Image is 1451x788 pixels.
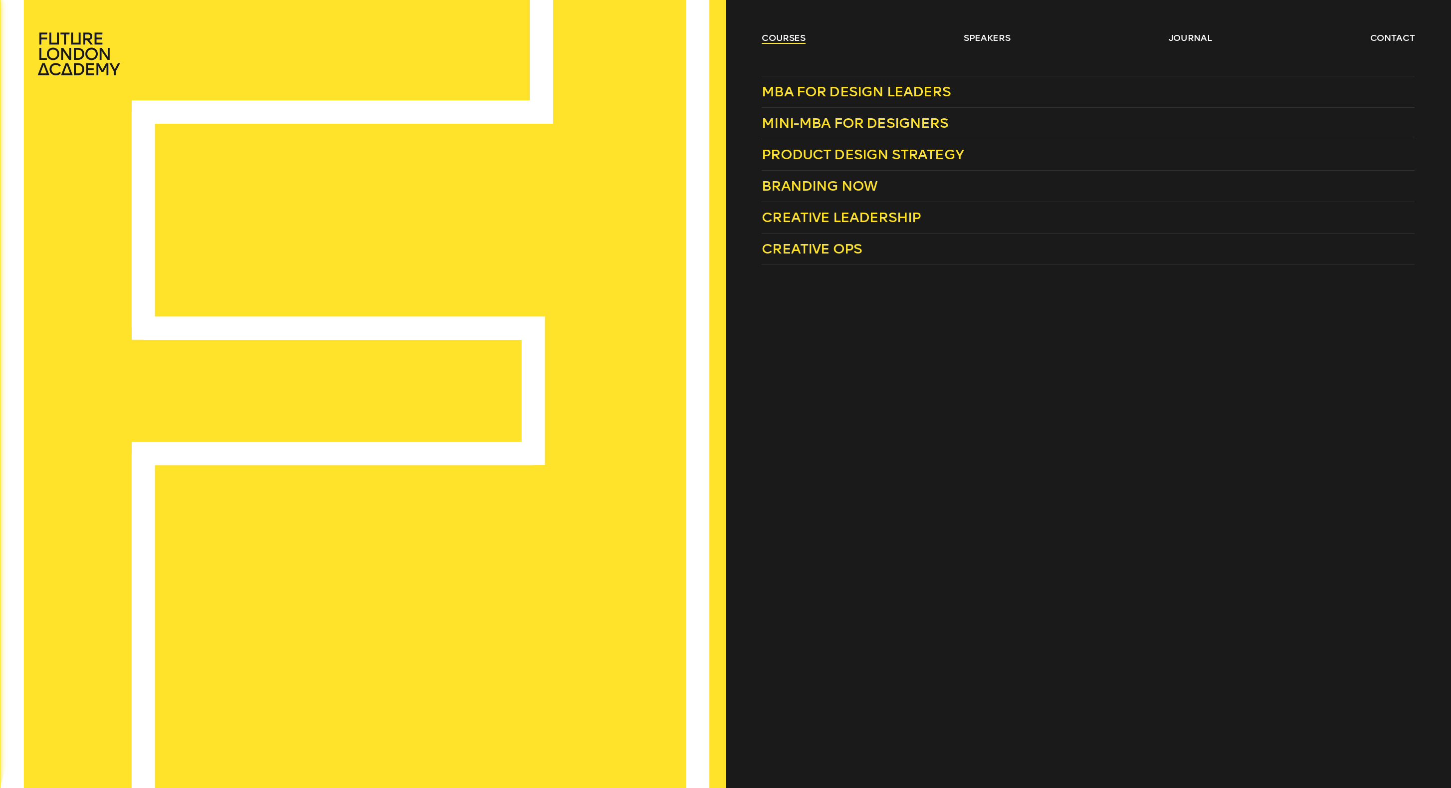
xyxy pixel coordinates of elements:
span: Product Design Strategy [762,146,964,163]
span: Branding Now [762,178,877,194]
a: Product Design Strategy [762,139,1415,171]
a: Creative Leadership [762,202,1415,234]
a: journal [1169,32,1212,44]
a: courses [762,32,806,44]
span: MBA for Design Leaders [762,83,951,100]
a: Creative Ops [762,234,1415,265]
a: Mini-MBA for Designers [762,108,1415,139]
a: Branding Now [762,171,1415,202]
a: MBA for Design Leaders [762,76,1415,108]
a: speakers [964,32,1010,44]
a: contact [1370,32,1415,44]
span: Creative Leadership [762,209,921,226]
span: Mini-MBA for Designers [762,115,948,131]
span: Creative Ops [762,241,862,257]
